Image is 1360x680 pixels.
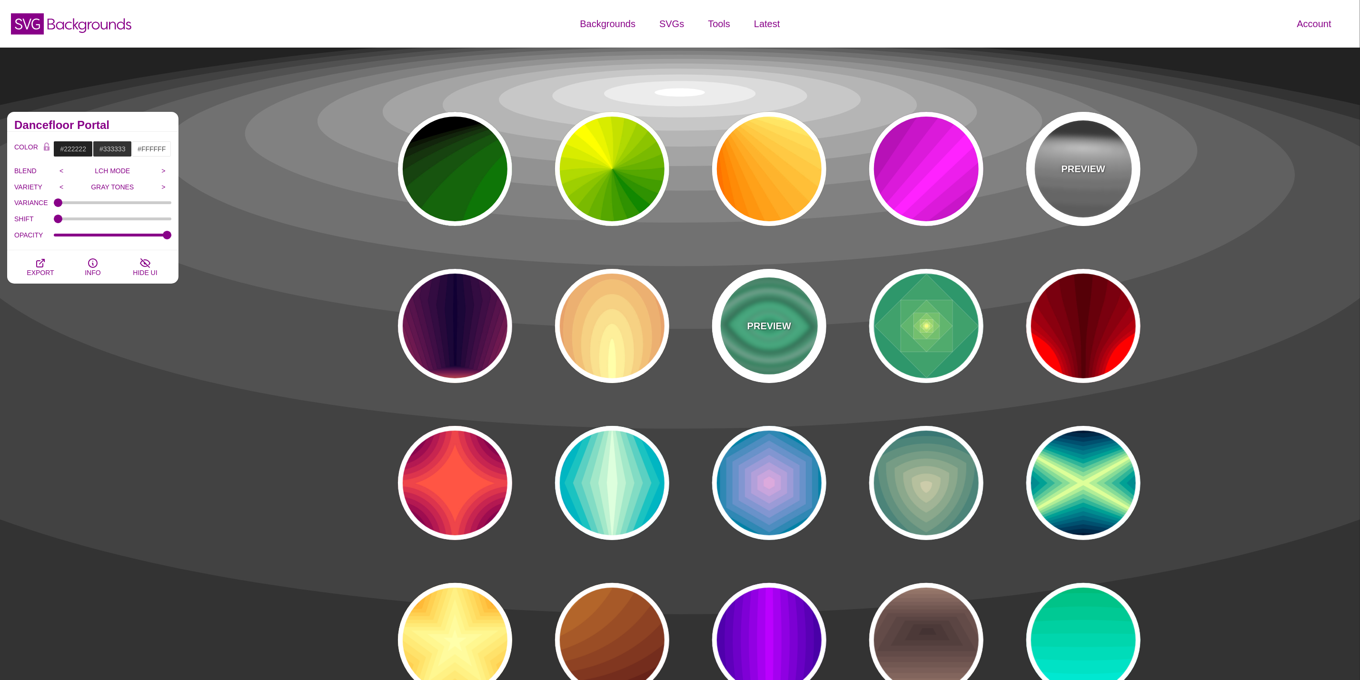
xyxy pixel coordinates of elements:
button: shield shape ripple background [869,426,983,540]
input: < [54,164,69,178]
button: HIDE UI [119,250,171,284]
button: x shape background [1026,426,1141,540]
button: Green to yellow squares and diamonds in each other [869,269,983,383]
span: HIDE UI [133,269,157,276]
span: INFO [85,269,100,276]
label: COLOR [14,141,40,157]
p: LCH MODE [69,167,156,175]
button: purple to yellow tall hexagon flat gradient [398,269,512,383]
label: VARIETY [14,181,54,193]
a: Backgrounds [568,10,647,38]
label: OPACITY [14,229,54,241]
button: candle flame rings abstract background [555,269,669,383]
span: EXPORT [27,269,54,276]
button: yellow to orange flat gradient pointing away from corner [712,112,826,226]
a: Account [1285,10,1343,38]
label: VARIANCE [14,197,54,209]
button: INFO [67,250,119,284]
input: < [54,180,69,194]
p: PREVIEW [1062,162,1105,176]
label: BLEND [14,165,54,177]
button: yellow to green flat gradient petals [555,112,669,226]
button: red funnel shaped curvy stripes [1026,269,1141,383]
label: SHIFT [14,213,54,225]
button: hexagon ripple echo outward background image [712,426,826,540]
input: > [156,164,171,178]
button: outward diamonds shape echo in gradient color blend [555,426,669,540]
button: Pink stripe rays angled torward corner [869,112,983,226]
a: Tools [696,10,742,38]
input: > [156,180,171,194]
input: GRAY TONES [69,180,156,194]
button: EXPORT [14,250,67,284]
button: Color Lock [40,141,54,154]
button: green to black rings rippling away from corner [398,112,512,226]
button: corner ripple symmetrical ring background [398,426,512,540]
a: SVGs [647,10,696,38]
p: PREVIEW [747,319,791,333]
a: Latest [742,10,792,38]
h2: Dancefloor Portal [14,121,171,129]
button: PREVIEWblack and white flat gradient ripple background [1026,112,1141,226]
button: PREVIEWgreen pointed oval football rings [712,269,826,383]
